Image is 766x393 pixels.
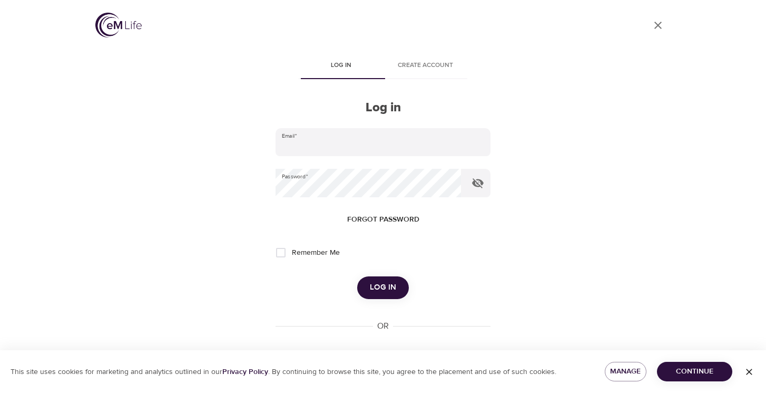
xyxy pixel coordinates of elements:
[305,60,377,71] span: Log in
[95,13,142,37] img: logo
[357,276,409,299] button: Log in
[222,367,268,377] a: Privacy Policy
[605,362,647,381] button: Manage
[347,213,419,226] span: Forgot password
[343,210,424,229] button: Forgot password
[276,100,490,116] h2: Log in
[373,320,393,332] div: OR
[389,60,461,71] span: Create account
[657,362,732,381] button: Continue
[645,13,671,38] a: close
[665,365,724,378] span: Continue
[613,365,639,378] span: Manage
[292,247,340,258] span: Remember Me
[276,54,490,79] div: disabled tabs example
[370,281,396,294] span: Log in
